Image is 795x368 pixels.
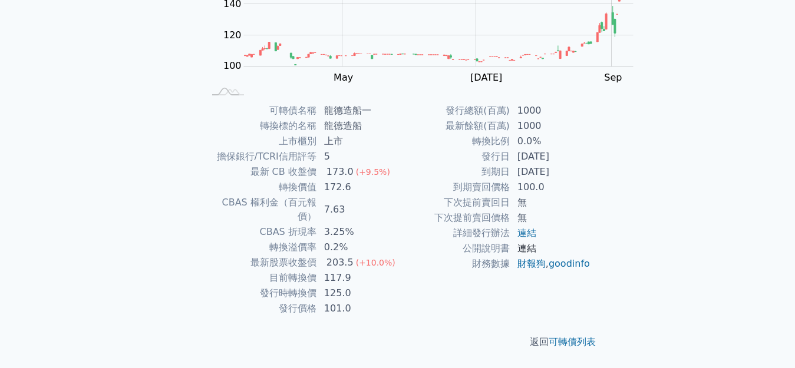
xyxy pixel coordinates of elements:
[510,103,591,118] td: 1000
[204,134,317,149] td: 上市櫃別
[317,118,398,134] td: 龍德造船
[204,240,317,255] td: 轉換溢價率
[510,164,591,180] td: [DATE]
[324,256,356,270] div: 203.5
[510,256,591,271] td: ,
[204,255,317,270] td: 最新股票收盤價
[510,118,591,134] td: 1000
[398,210,510,226] td: 下次提前賣回價格
[470,72,502,83] tspan: [DATE]
[398,241,510,256] td: 公開說明書
[549,258,590,269] a: goodinfo
[223,60,242,71] tspan: 100
[204,224,317,240] td: CBAS 折現率
[204,195,317,224] td: CBAS 權利金（百元報價）
[356,167,390,177] span: (+9.5%)
[517,243,536,254] a: 連結
[356,258,395,267] span: (+10.0%)
[398,134,510,149] td: 轉換比例
[204,164,317,180] td: 最新 CB 收盤價
[398,256,510,271] td: 財務數據
[317,270,398,286] td: 117.9
[204,286,317,301] td: 發行時轉換價
[510,180,591,195] td: 100.0
[510,149,591,164] td: [DATE]
[324,165,356,179] div: 173.0
[398,164,510,180] td: 到期日
[317,180,398,195] td: 172.6
[204,103,317,118] td: 可轉債名稱
[317,224,398,240] td: 3.25%
[398,103,510,118] td: 發行總額(百萬)
[549,336,596,347] a: 可轉債列表
[317,149,398,164] td: 5
[317,103,398,118] td: 龍德造船一
[517,258,546,269] a: 財報狗
[510,134,591,149] td: 0.0%
[398,180,510,195] td: 到期賣回價格
[517,227,536,238] a: 連結
[510,195,591,210] td: 無
[317,286,398,301] td: 125.0
[510,210,591,226] td: 無
[317,195,398,224] td: 7.63
[398,149,510,164] td: 發行日
[204,180,317,195] td: 轉換價值
[190,335,605,349] p: 返回
[398,226,510,241] td: 詳細發行辦法
[317,301,398,316] td: 101.0
[204,118,317,134] td: 轉換標的名稱
[317,240,398,255] td: 0.2%
[204,270,317,286] td: 目前轉換價
[334,72,353,83] tspan: May
[223,29,242,41] tspan: 120
[204,149,317,164] td: 擔保銀行/TCRI信用評等
[604,72,622,83] tspan: Sep
[317,134,398,149] td: 上市
[204,301,317,316] td: 發行價格
[398,195,510,210] td: 下次提前賣回日
[398,118,510,134] td: 最新餘額(百萬)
